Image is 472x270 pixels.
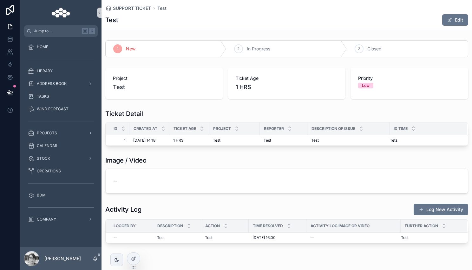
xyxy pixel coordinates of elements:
div: Low [362,83,370,88]
span: HOME [37,44,48,49]
a: Tets [390,138,460,143]
span: Test [113,83,215,92]
h1: Ticket Detail [105,109,143,118]
span: LIBRARY [37,68,53,74]
button: Edit [442,14,468,26]
span: WIND FORECAST [37,106,69,112]
span: TASKS [37,94,49,99]
span: Jump to... [34,29,79,34]
span: Logged By [114,223,136,228]
p: [PERSON_NAME] [44,255,81,262]
a: Test [157,235,197,240]
a: CALENDAR [24,140,98,151]
a: Test [213,138,256,143]
button: Jump to...K [24,25,98,37]
span: Test [205,235,213,240]
span: -- [113,235,117,240]
span: Action [205,223,220,228]
span: 1 [117,46,119,51]
span: -- [310,235,314,240]
h1: Activity Log [105,205,141,214]
span: CALENDAR [37,143,57,148]
span: New [126,46,135,52]
span: Activity Log Image or Video [311,223,370,228]
a: Test [401,235,460,240]
a: TASKS [24,91,98,102]
span: Project [213,126,231,131]
span: Priority [358,75,461,81]
h1: Test [105,16,118,24]
a: COMPANY [24,214,98,225]
span: Test [213,138,220,143]
span: 1 HRS [173,138,184,143]
h1: Image / Video [105,156,147,165]
span: OPERATIONS [37,169,61,174]
span: Time Resolved [253,223,283,228]
span: Test [401,235,409,240]
a: -- [310,235,397,240]
a: 1 HRS [173,138,205,143]
a: 1 [113,138,126,143]
span: PROJECTS [37,131,57,136]
span: [DATE] 16:00 [252,235,276,240]
span: COMPANY [37,217,56,222]
a: OPERATIONS [24,165,98,177]
a: [DATE] 14:18 [133,138,166,143]
a: -- [106,169,468,193]
span: Description [157,223,183,228]
a: WIND FORECAST [24,103,98,115]
a: HOME [24,41,98,53]
span: Further Action [405,223,438,228]
span: Id [114,126,117,131]
span: 1 HRS [236,83,338,92]
a: LIBRARY [24,65,98,77]
a: SUPPORT TICKET [105,5,151,11]
span: In Progress [247,46,270,52]
span: ID Time [394,126,408,131]
span: Ticket Age [236,75,338,81]
span: K [89,29,95,34]
span: [DATE] 14:18 [133,138,155,143]
a: -- [113,235,149,240]
span: Reporter [264,126,284,131]
span: Closed [367,46,382,52]
button: Log New Activity [414,204,468,215]
span: Ticket Age [174,126,196,131]
a: Test [311,138,386,143]
span: ADDRESS BOOK [37,81,67,86]
a: Test [205,235,245,240]
span: SUPPORT TICKET [113,5,151,11]
div: scrollable content [20,37,102,233]
span: Test [264,138,271,143]
a: PROJECTS [24,127,98,139]
span: Created at [134,126,157,131]
a: BDM [24,190,98,201]
a: [DATE] 16:00 [252,235,303,240]
span: 3 [358,46,360,51]
span: STOCK [37,156,50,161]
span: Test [157,235,165,240]
span: BDM [37,193,46,198]
span: -- [113,178,117,184]
span: Test [311,138,319,143]
span: Project [113,75,215,81]
a: Test [264,138,304,143]
a: ADDRESS BOOK [24,78,98,89]
a: STOCK [24,153,98,164]
a: Test [157,5,167,11]
img: App logo [51,8,70,18]
span: Description of Issue [311,126,355,131]
span: 2 [237,46,239,51]
span: Tets [390,138,397,143]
